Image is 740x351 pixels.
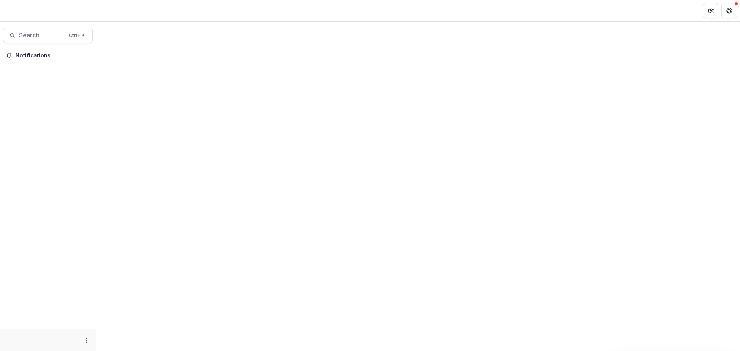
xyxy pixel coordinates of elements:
[82,336,91,345] button: More
[67,31,86,40] div: Ctrl + K
[15,52,90,59] span: Notifications
[19,32,64,39] span: Search...
[3,49,93,62] button: Notifications
[703,3,718,18] button: Partners
[99,5,132,16] nav: breadcrumb
[721,3,737,18] button: Get Help
[3,28,93,43] button: Search...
